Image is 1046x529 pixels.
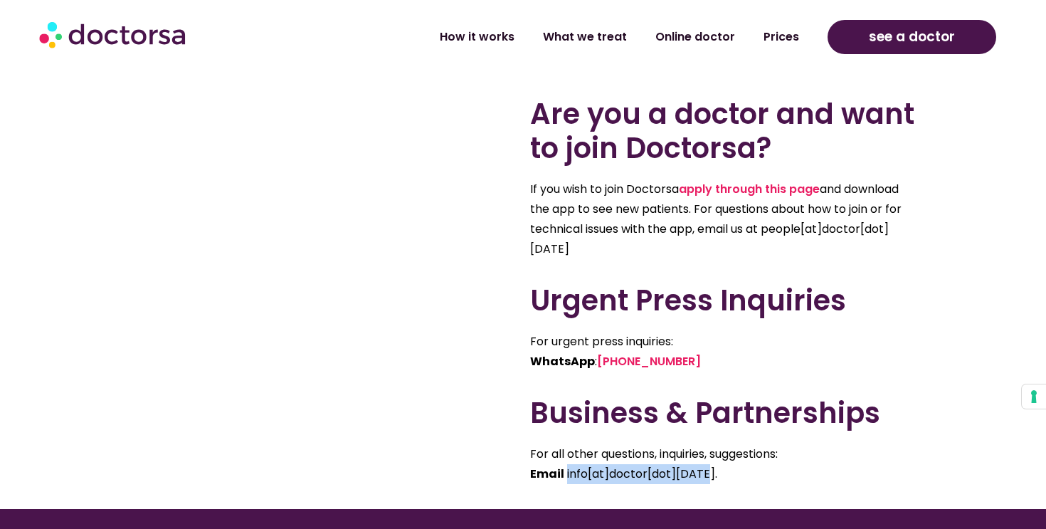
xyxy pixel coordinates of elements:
[567,466,717,482] span: info[at]doctor[dot][DATE].
[530,396,914,430] h2: Business & Partnerships
[530,333,673,350] span: For urgent press inquiries:
[828,20,996,54] a: see a doctor
[426,21,529,53] a: How it works
[530,466,564,482] strong: Email
[641,21,749,53] a: Online doctor
[530,332,914,372] p: :
[277,21,813,53] nav: Menu
[869,26,955,48] span: see a doctor
[530,179,914,259] p: If you wish to join Doctorsa and download the app to see new patients. For questions about how to...
[530,283,914,318] h2: Urgent Press Inquiries
[529,21,641,53] a: What we treat
[530,446,778,462] span: For all other questions, inquiries, suggestions:
[749,21,813,53] a: Prices
[530,97,914,165] h2: Are you a doctor and want to join Doctorsa?
[679,181,820,197] a: apply through this page
[597,353,701,370] a: [PHONE_NUMBER]
[1022,384,1046,409] button: Your consent preferences for tracking technologies
[530,353,595,370] strong: WhatsApp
